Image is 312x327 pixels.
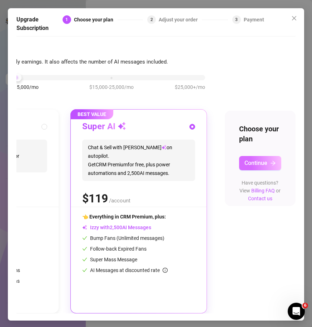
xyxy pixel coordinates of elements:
[90,267,168,273] span: AI Messages at discounted rate
[302,303,308,308] span: 6
[235,17,238,22] span: 3
[82,246,87,251] span: check
[150,17,153,22] span: 2
[239,124,281,144] h4: Choose your plan
[244,160,267,166] span: Continue
[82,257,87,262] span: check
[288,15,300,21] span: Close
[82,246,147,252] span: Follow-back Expired Fans
[82,235,164,241] span: Bump Fans (Unlimited messages)
[16,15,57,32] h5: Upgrade Subscription
[159,15,202,24] div: Adjust your order
[244,15,264,24] div: Payment
[82,257,137,262] span: Super Mass Message
[82,225,151,230] span: Izzy with AI Messages
[248,196,272,201] a: Contact us
[82,140,195,181] span: Chat & Sell with [PERSON_NAME] on autopilot. Get CRM Premium for free, plus power automations and...
[70,109,113,119] span: BEST VALUE
[89,83,134,91] span: $15,000-25,000/mo
[82,214,166,220] span: 👈 Everything in CRM Premium, plus:
[251,188,275,193] a: Billing FAQ
[163,268,168,273] span: info-circle
[82,236,87,241] span: check
[82,268,87,273] span: check
[82,121,126,132] h3: Super AI
[288,303,305,320] iframe: Intercom live chat
[270,160,276,166] span: arrow-right
[74,15,118,24] div: Choose your plan
[288,12,300,24] button: Close
[239,180,281,201] span: Have questions? View or
[175,83,205,91] span: $25,000+/mo
[82,192,108,205] span: $
[65,17,68,22] span: 1
[291,15,297,21] span: close
[239,156,281,170] button: Continuearrow-right
[109,197,130,204] span: /account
